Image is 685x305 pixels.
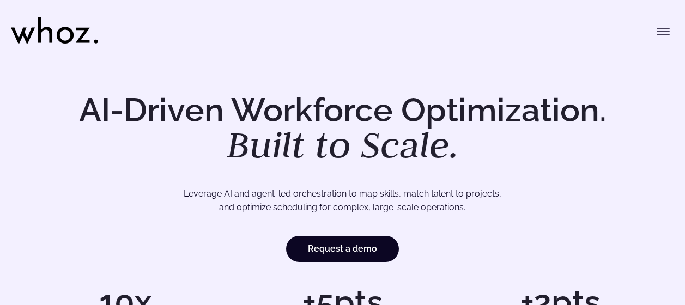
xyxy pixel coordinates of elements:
[54,187,631,215] p: Leverage AI and agent-led orchestration to map skills, match talent to projects, and optimize sch...
[286,236,399,262] a: Request a demo
[613,233,670,290] iframe: Chatbot
[652,21,674,42] button: Toggle menu
[64,94,622,163] h1: AI-Driven Workforce Optimization.
[227,120,459,168] em: Built to Scale.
